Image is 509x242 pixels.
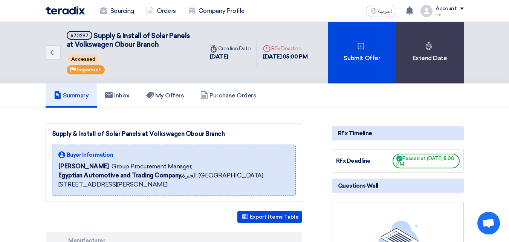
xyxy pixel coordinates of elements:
[58,162,109,171] span: [PERSON_NAME]
[67,32,190,49] span: Supply & Install of Solar Panels at Volkswagen Obour Branch
[58,171,289,189] span: الجيزة, [GEOGRAPHIC_DATA] ,[STREET_ADDRESS][PERSON_NAME]
[182,3,251,19] a: Company Profile
[338,182,378,190] span: Questions Wall
[52,129,296,139] div: Supply & Install of Solar Panels at Volkswagen Obour Branch
[58,172,182,179] b: Egyptian Automotive and Trading Company,
[328,22,396,83] div: Submit Offer
[396,22,464,83] div: Extend Date
[192,83,264,108] a: Purchase Orders
[378,9,392,14] span: العربية
[263,45,307,52] div: RFx Deadline
[94,3,140,19] a: Sourcing
[336,157,393,165] div: RFx Deadline
[67,151,113,159] span: Buyer Information
[436,12,464,16] div: نهله
[54,92,89,99] h5: Summary
[46,6,85,15] img: Teradix logo
[420,5,433,17] img: profile_test.png
[46,83,97,108] a: Summary
[67,55,99,63] span: Accessed
[477,212,500,234] a: Open chat
[112,162,192,171] span: Group Procurement Manager,
[393,154,460,168] span: Passed at [DATE] 5:00 PM
[140,3,182,19] a: Orders
[138,83,193,108] a: My Offers
[263,52,307,61] div: [DATE] 05:00 PM
[146,92,184,99] h5: My Offers
[77,67,101,72] span: Important
[200,92,256,99] h5: Purchase Orders
[210,52,251,61] div: [DATE]
[210,45,251,52] div: Creation Date
[237,211,302,223] button: Export Items Table
[436,6,457,12] div: Account
[97,83,138,108] a: Inbox
[366,5,396,17] button: العربية
[105,92,130,99] h5: Inbox
[70,33,89,38] div: #70297
[332,126,464,140] div: RFx Timeline
[67,31,195,49] h5: Supply & Install of Solar Panels at Volkswagen Obour Branch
